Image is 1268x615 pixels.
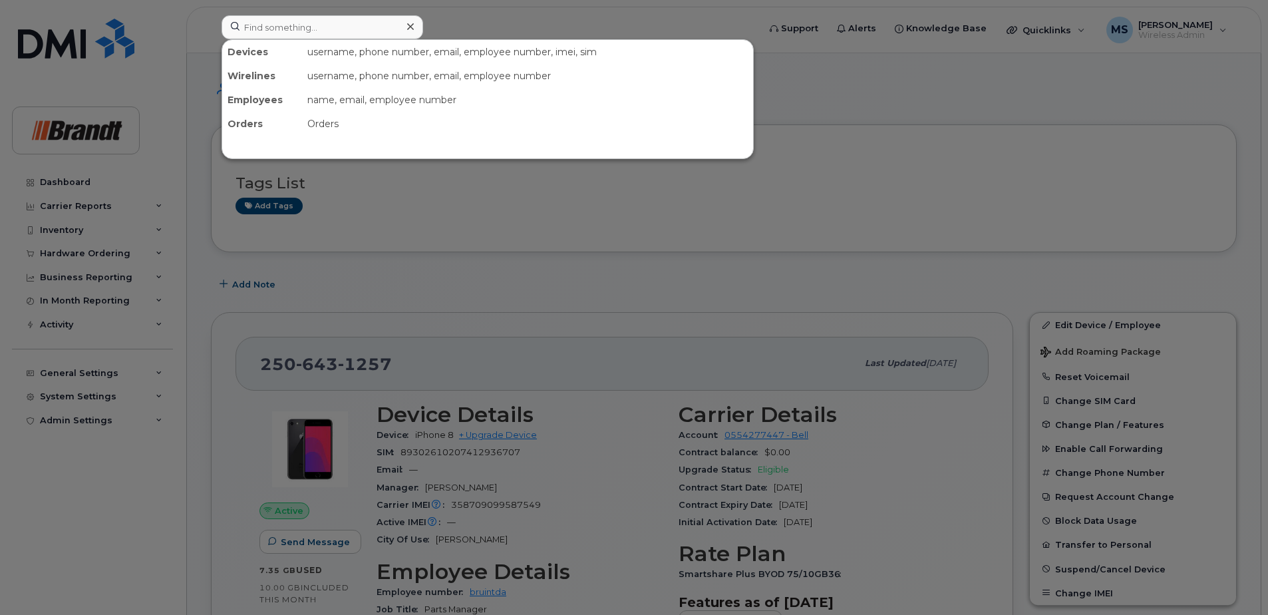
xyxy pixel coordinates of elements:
div: username, phone number, email, employee number, imei, sim [302,40,753,64]
div: name, email, employee number [302,88,753,112]
div: Employees [222,88,302,112]
div: Orders [302,112,753,136]
div: Orders [222,112,302,136]
div: Devices [222,40,302,64]
div: username, phone number, email, employee number [302,64,753,88]
div: Wirelines [222,64,302,88]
